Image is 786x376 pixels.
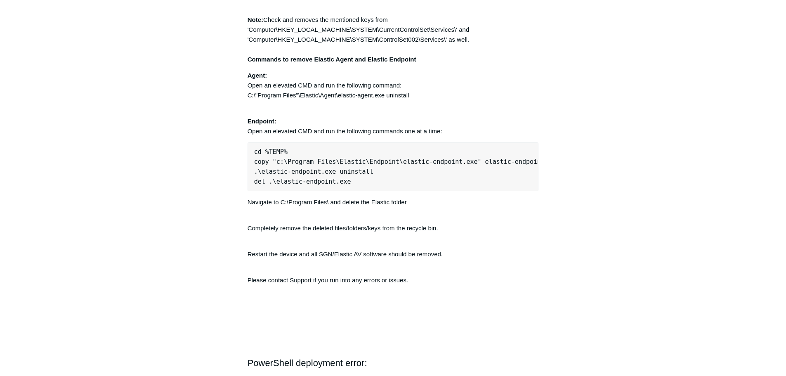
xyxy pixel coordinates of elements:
[248,197,539,207] p: Navigate to C:\Program Files\ and delete the Elastic folder
[248,71,539,100] p: Open an elevated CMD and run the following command: C:\"Program Files"\Elastic\Agent\elastic-agen...
[248,118,276,125] strong: Endpoint:
[248,56,416,63] strong: Commands to remove Elastic Agent and Elastic Endpoint
[248,239,539,269] p: Restart the device and all SGN/Elastic AV software should be removed.
[248,356,539,370] h2: PowerShell deployment error:
[248,106,539,136] p: Open an elevated CMD and run the following commands one at a time:
[248,142,539,191] pre: cd %TEMP% copy "c:\Program Files\Elastic\Endpoint\elastic-endpoint.exe" elastic-endpoint.exe .\el...
[248,72,267,79] strong: Agent:
[248,15,539,64] p: Check and removes the mentioned keys from 'Computer\HKEY_LOCAL_MACHINE\SYSTEM\CurrentControlSet\S...
[248,16,263,23] strong: Note:
[248,275,539,285] p: Please contact Support if you run into any errors or issues.
[248,213,539,233] p: Completely remove the deleted files/folders/keys from the recycle bin.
